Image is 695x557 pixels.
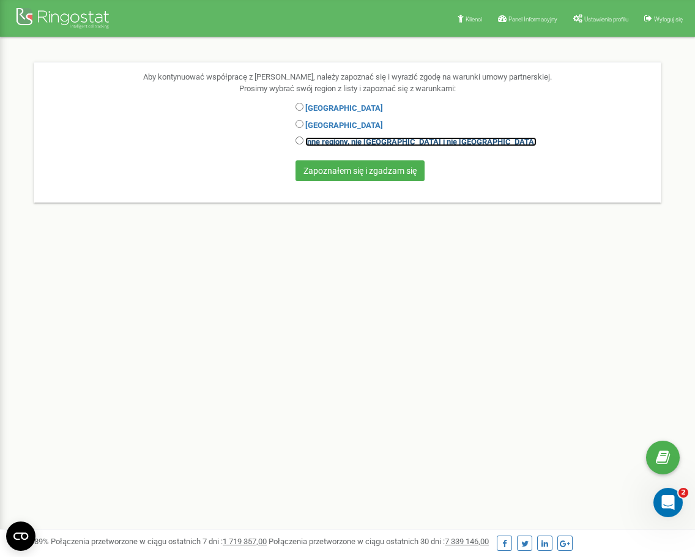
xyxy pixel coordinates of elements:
[15,5,113,34] img: Ringostat Logo
[269,537,489,546] span: Połączenia przetworzone w ciągu ostatnich 30 dni :
[51,537,267,546] span: Połączenia przetworzone w ciągu ostatnich 7 dni :
[295,160,425,181] input: Zapoznałem się i zgadzam się
[305,121,383,130] a: [GEOGRAPHIC_DATA]
[678,488,688,498] span: 2
[46,72,649,94] p: Aby kontynuować współpracę z [PERSON_NAME], należy zapoznać się i wyrazić zgodę na warunki umowy ...
[6,521,35,551] button: Open CMP widget
[508,16,557,23] span: Panel Informacyjny
[223,537,267,546] u: 1 719 357,00
[584,16,628,23] span: Ustawienia profilu
[654,16,683,23] span: Wyloguj się
[653,488,683,517] iframe: Intercom live chat
[305,137,537,146] a: inne regiony, nie [GEOGRAPHIC_DATA] i nie [GEOGRAPHIC_DATA]
[466,16,482,23] span: Klienci
[305,103,383,113] a: [GEOGRAPHIC_DATA]
[445,537,489,546] u: 7 339 146,00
